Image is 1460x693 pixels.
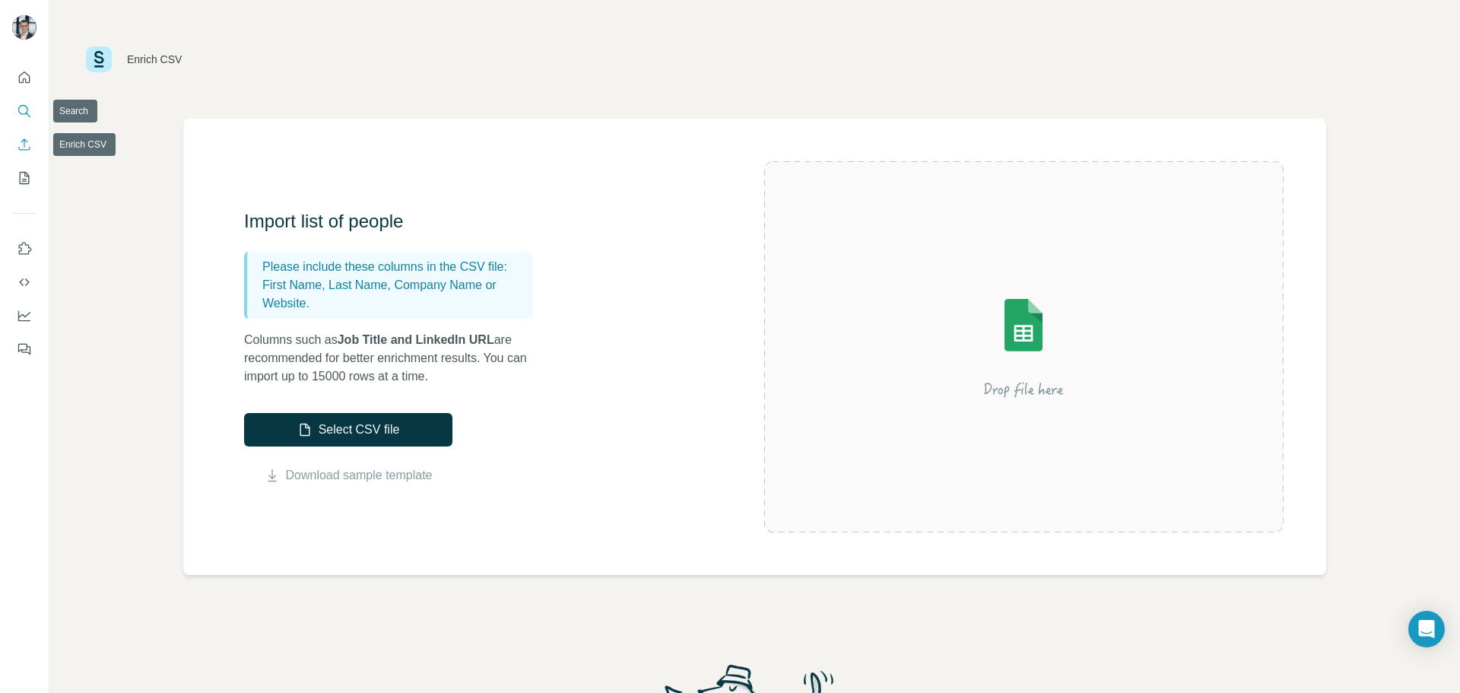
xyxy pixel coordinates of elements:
[12,235,36,262] button: Use Surfe on LinkedIn
[12,269,36,296] button: Use Surfe API
[244,209,548,234] h3: Import list of people
[338,333,494,346] span: Job Title and LinkedIn URL
[262,258,527,276] p: Please include these columns in the CSV file:
[127,52,182,67] div: Enrich CSV
[244,331,548,386] p: Columns such as are recommended for better enrichment results. You can import up to 15000 rows at...
[12,131,36,158] button: Enrich CSV
[1408,611,1445,647] div: Open Intercom Messenger
[12,335,36,363] button: Feedback
[262,276,527,313] p: First Name, Last Name, Company Name or Website.
[12,302,36,329] button: Dashboard
[12,64,36,91] button: Quick start
[86,46,112,72] img: Surfe Logo
[244,466,452,485] button: Download sample template
[12,164,36,192] button: My lists
[12,97,36,125] button: Search
[286,466,433,485] a: Download sample template
[12,15,36,40] img: Avatar
[887,256,1160,438] img: Surfe Illustration - Drop file here or select below
[244,413,452,447] button: Select CSV file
